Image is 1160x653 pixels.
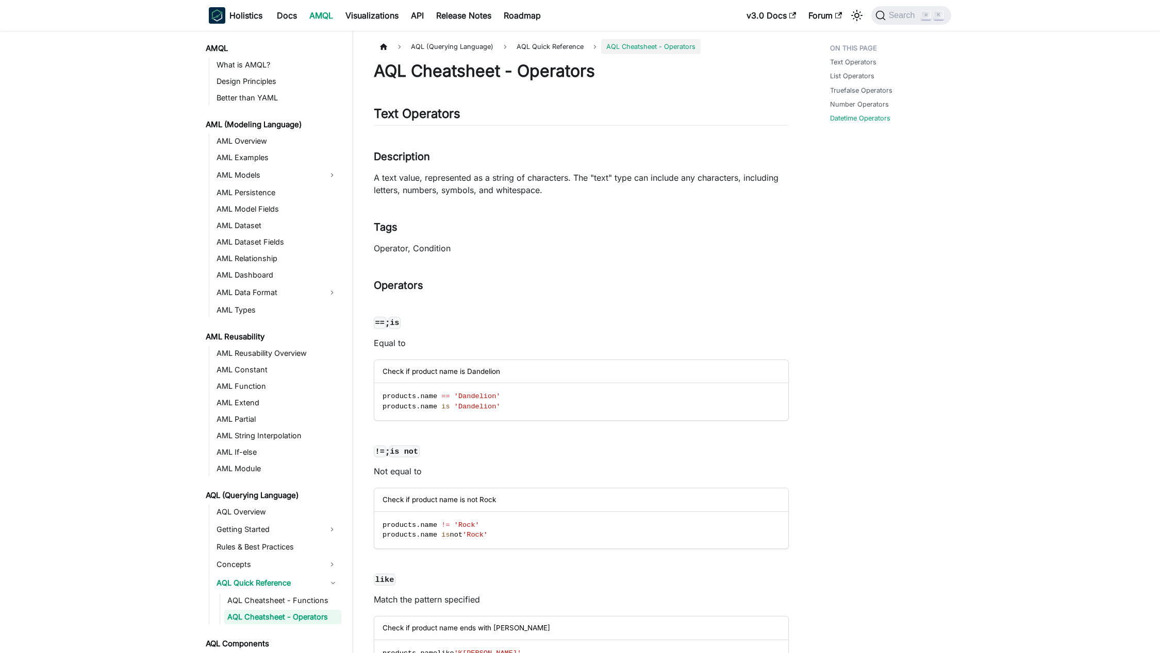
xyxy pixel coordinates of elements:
a: AML Function [213,379,341,393]
span: not [450,531,462,539]
a: Rules & Best Practices [213,540,341,554]
a: AML Models [213,167,323,183]
button: Expand sidebar category 'AML Models' [323,167,341,183]
code: is not [389,445,420,457]
a: AML Constant [213,363,341,377]
p: Not equal to [374,465,789,477]
a: Release Notes [430,7,498,24]
span: is [441,531,450,539]
a: AMQL [303,7,339,24]
kbd: ⌘ [921,11,931,20]
a: AML Dashboard [213,268,341,282]
a: AML Module [213,461,341,476]
h3: Tags [374,221,789,234]
span: . [416,403,420,410]
p: Operator, Condition [374,242,789,254]
span: . [416,521,420,529]
button: Switch between dark and light mode (currently light mode) [849,7,865,24]
a: AQL Cheatsheet - Operators [224,610,341,624]
button: Search (Command+K) [871,6,951,25]
a: AML Examples [213,150,341,165]
button: Expand sidebar category 'AML Data Format' [323,284,341,301]
span: != [441,521,450,529]
a: Datetime Operators [830,113,890,123]
span: 'Rock' [462,531,488,539]
div: Check if product name ends with [PERSON_NAME] [374,616,788,640]
a: Truefalse Operators [830,85,892,95]
a: AQL Overview [213,505,341,519]
span: products [383,392,416,400]
nav: Docs sidebar [198,31,353,653]
a: AQL Quick Reference [213,575,341,591]
a: Design Principles [213,74,341,89]
a: Docs [271,7,303,24]
a: AML Relationship [213,251,341,266]
a: List Operators [830,71,874,81]
code: != [374,445,386,457]
a: AMQL [203,41,341,56]
h4: ; [374,317,789,329]
h1: AQL Cheatsheet - Operators [374,61,789,81]
a: AML Data Format [213,284,323,301]
span: AQL Quick Reference [511,39,589,54]
h3: Description [374,150,789,163]
code: is [389,317,401,329]
span: 'Dandelion' [454,392,501,400]
a: Forum [802,7,848,24]
a: AML (Modeling Language) [203,117,341,132]
a: Better than YAML [213,91,341,105]
h4: ; [374,445,789,457]
p: Equal to [374,337,789,349]
a: AML Dataset Fields [213,235,341,249]
span: 'Dandelion' [454,403,501,410]
a: HolisticsHolistics [209,7,262,24]
a: Text Operators [830,57,876,67]
a: Home page [374,39,393,54]
a: Getting Started [213,521,323,538]
div: Check if product name is not Rock [374,488,788,511]
h3: Operators [374,279,789,292]
a: AML Types [213,303,341,317]
p: Match the pattern specified [374,593,789,606]
div: Check if product name is Dandelion [374,360,788,383]
span: name [420,403,437,410]
span: products [383,403,416,410]
span: name [420,521,437,529]
a: AML Partial [213,412,341,426]
a: What is AMQL? [213,58,341,72]
span: AQL Cheatsheet - Operators [601,39,701,54]
a: AML Reusability [203,330,341,344]
img: Holistics [209,7,225,24]
button: Expand sidebar category 'Concepts' [323,556,341,573]
a: Roadmap [498,7,547,24]
a: Visualizations [339,7,405,24]
span: AQL (Querying Language) [406,39,499,54]
a: AQL Components [203,637,341,651]
button: Expand sidebar category 'Getting Started' [323,521,341,538]
span: products [383,531,416,539]
span: Search [886,11,921,20]
span: name [420,531,437,539]
a: AML Dataset [213,218,341,233]
h2: Text Operators [374,106,789,126]
p: A text value, represented as a string of characters. The "text" type can include any characters, ... [374,171,789,196]
a: AML If-else [213,445,341,459]
span: is [441,403,450,410]
a: AML Reusability Overview [213,346,341,360]
a: AQL Cheatsheet - Functions [224,593,341,608]
b: Holistics [229,9,262,22]
code: == [374,317,386,329]
a: AML String Interpolation [213,428,341,443]
a: AML Persistence [213,185,341,200]
a: AML Extend [213,396,341,410]
span: 'Rock' [454,521,479,529]
code: like [374,574,395,586]
a: v3.0 Docs [740,7,802,24]
a: AQL (Querying Language) [203,488,341,503]
span: products [383,521,416,529]
a: AML Model Fields [213,202,341,216]
a: Concepts [213,556,323,573]
span: == [441,392,450,400]
span: name [420,392,437,400]
a: Number Operators [830,99,889,109]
